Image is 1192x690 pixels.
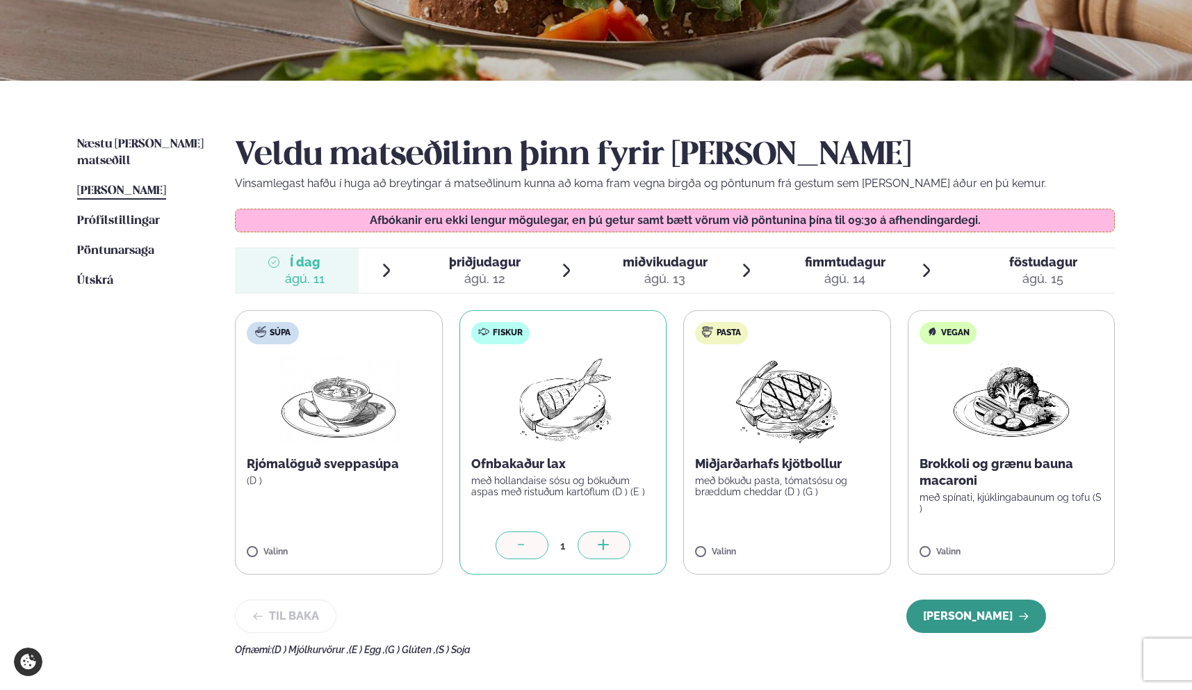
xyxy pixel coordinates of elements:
span: miðvikudagur [623,255,708,269]
span: fimmtudagur [805,255,885,269]
div: ágú. 13 [623,271,708,287]
div: 1 [548,538,578,554]
span: Útskrá [77,275,113,287]
img: soup.svg [255,326,266,337]
img: Vegan.svg [926,326,938,337]
img: Fish.png [501,355,624,444]
span: Pasta [717,328,741,339]
span: (D ) Mjólkurvörur , [272,644,349,655]
a: Útskrá [77,273,113,289]
p: með hollandaise sósu og bökuðum aspas með ristuðum kartöflum (D ) (E ) [471,475,655,497]
img: Soup.png [277,355,400,444]
a: [PERSON_NAME] [77,183,166,200]
span: (E ) Egg , [349,644,385,655]
span: Prófílstillingar [77,215,160,227]
p: Miðjarðarhafs kjötbollur [695,456,879,472]
p: Afbókanir eru ekki lengur mögulegar, en þú getur samt bætt vörum við pöntunina þína til 09:30 á a... [250,215,1101,226]
p: (D ) [247,475,431,486]
p: með spínati, kjúklingabaunum og tofu (S ) [920,492,1104,514]
img: Beef-Meat.png [726,355,849,444]
img: pasta.svg [702,326,713,337]
span: Vegan [941,328,970,339]
p: Rjómalöguð sveppasúpa [247,456,431,472]
a: Næstu [PERSON_NAME] matseðill [77,136,207,170]
a: Prófílstillingar [77,213,160,230]
span: Fiskur [493,328,523,339]
img: Vegan.png [950,355,1072,444]
p: Brokkoli og grænu bauna macaroni [920,456,1104,489]
span: [PERSON_NAME] [77,185,166,197]
img: fish.svg [478,326,489,337]
p: með bökuðu pasta, tómatsósu og bræddum cheddar (D ) (G ) [695,475,879,497]
button: [PERSON_NAME] [906,600,1046,633]
span: Súpa [270,328,291,339]
a: Cookie settings [14,648,42,676]
h2: Veldu matseðilinn þinn fyrir [PERSON_NAME] [235,136,1115,175]
button: Til baka [235,600,336,633]
span: Næstu [PERSON_NAME] matseðill [77,138,204,167]
span: föstudagur [1009,255,1077,269]
p: Vinsamlegast hafðu í huga að breytingar á matseðlinum kunna að koma fram vegna birgða og pöntunum... [235,175,1115,192]
span: (S ) Soja [436,644,471,655]
span: (G ) Glúten , [385,644,436,655]
p: Ofnbakaður lax [471,456,655,472]
span: Í dag [285,254,325,271]
div: Ofnæmi: [235,644,1115,655]
a: Pöntunarsaga [77,243,154,259]
div: ágú. 12 [449,271,521,287]
div: ágú. 11 [285,271,325,287]
div: ágú. 15 [1009,271,1077,287]
div: ágú. 14 [805,271,885,287]
span: Pöntunarsaga [77,245,154,257]
span: þriðjudagur [449,255,521,269]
